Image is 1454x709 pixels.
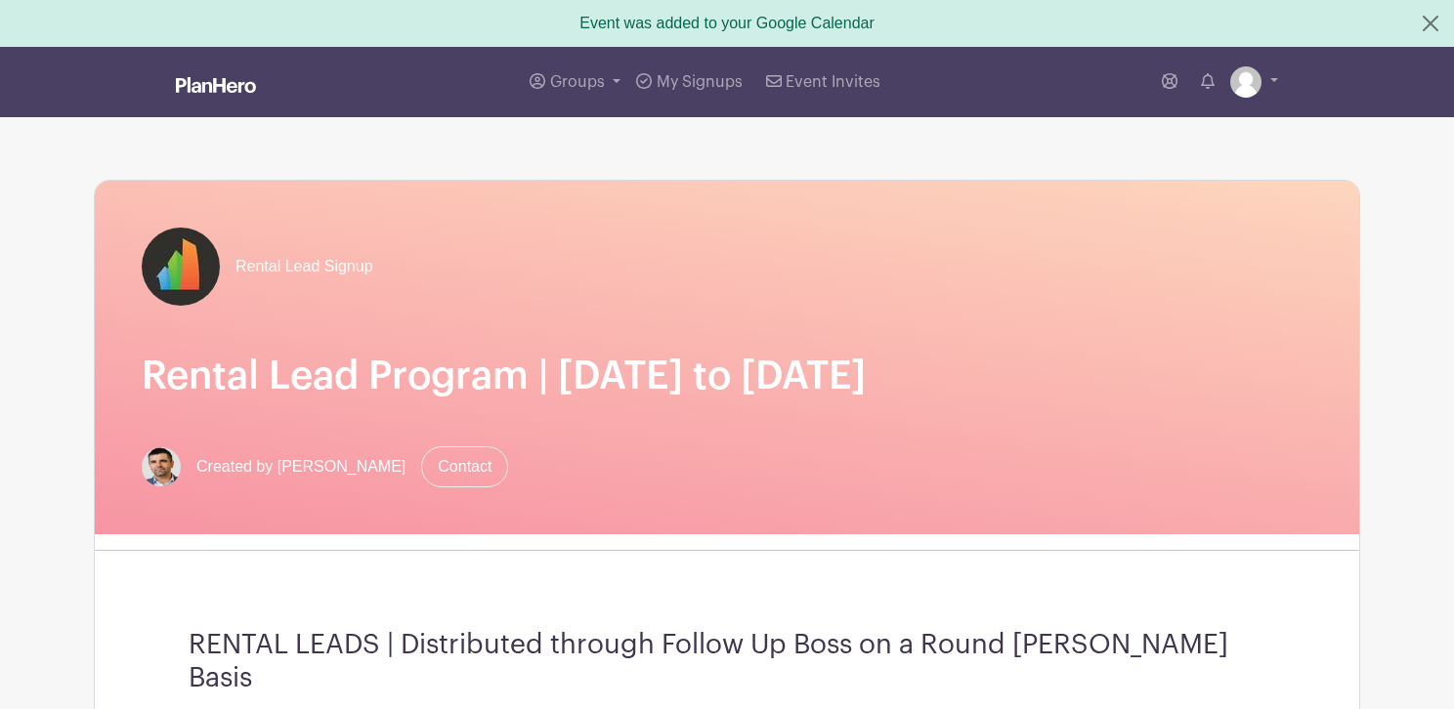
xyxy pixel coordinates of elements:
[235,255,373,278] span: Rental Lead Signup
[758,47,888,117] a: Event Invites
[142,228,220,306] img: fulton-grace-logo.jpeg
[421,446,508,487] a: Contact
[142,353,1312,399] h1: Rental Lead Program | [DATE] to [DATE]
[550,74,605,90] span: Groups
[1230,66,1262,98] img: default-ce2991bfa6775e67f084385cd625a349d9dcbb7a52a09fb2fda1e96e2d18dcdb.png
[522,47,628,117] a: Groups
[189,629,1265,694] h3: RENTAL LEADS | Distributed through Follow Up Boss on a Round [PERSON_NAME] Basis
[786,74,880,90] span: Event Invites
[142,447,181,486] img: Screen%20Shot%202023-02-21%20at%2010.54.51%20AM.png
[657,74,743,90] span: My Signups
[196,455,406,479] span: Created by [PERSON_NAME]
[176,77,256,93] img: logo_white-6c42ec7e38ccf1d336a20a19083b03d10ae64f83f12c07503d8b9e83406b4c7d.svg
[628,47,749,117] a: My Signups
